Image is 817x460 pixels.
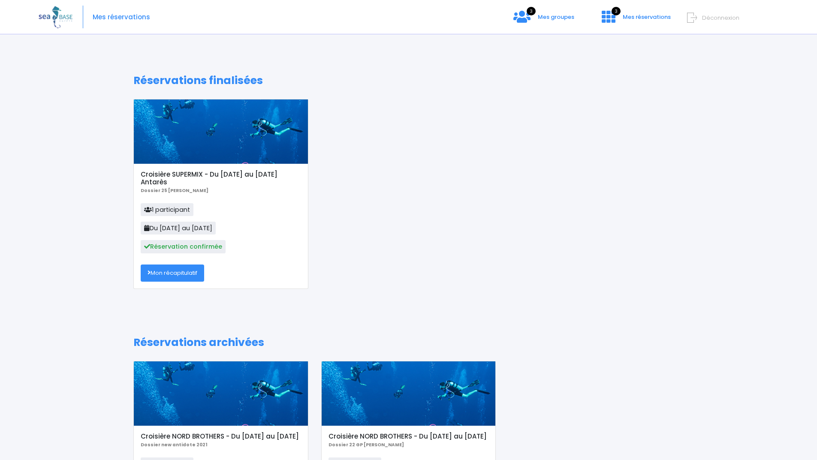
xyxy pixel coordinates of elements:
span: 3 [527,7,536,15]
a: Mon récapitulatif [141,265,204,282]
span: Réservation confirmée [141,240,226,253]
h5: Croisière NORD BROTHERS - Du [DATE] au [DATE] [141,433,301,440]
span: 1 participant [141,203,193,216]
h5: Croisière SUPERMIX - Du [DATE] au [DATE] Antarès [141,171,301,186]
b: Dossier new antidote 2021 [141,442,208,448]
span: Mes groupes [538,13,574,21]
h5: Croisière NORD BROTHERS - Du [DATE] au [DATE] [329,433,488,440]
span: Mes réservations [623,13,671,21]
a: 3 Mes réservations [595,16,676,24]
b: Dossier 22 GP [PERSON_NAME] [329,442,404,448]
h1: Réservations finalisées [133,74,684,87]
span: Du [DATE] au [DATE] [141,222,216,235]
h1: Réservations archivées [133,336,684,349]
span: 3 [612,7,621,15]
span: Déconnexion [702,14,739,22]
b: Dossier 25 [PERSON_NAME] [141,187,208,194]
a: 3 Mes groupes [506,16,581,24]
